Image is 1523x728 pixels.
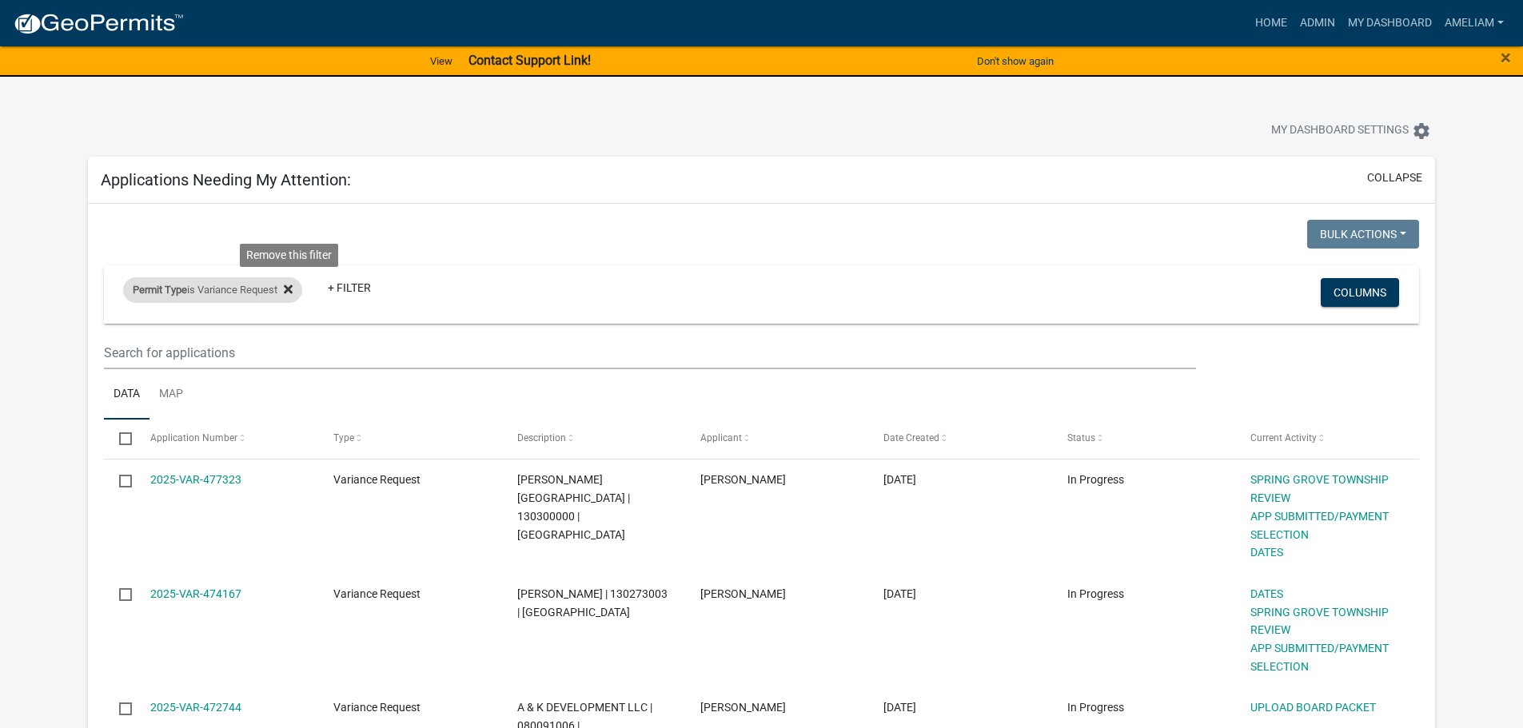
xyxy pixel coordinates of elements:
span: Variance Request [333,587,421,600]
button: Columns [1321,278,1399,307]
div: is Variance Request [123,277,302,303]
span: Applicant [700,432,742,444]
a: Home [1249,8,1294,38]
span: Michelle Burt [700,587,786,600]
span: Michelle Burt [700,473,786,486]
a: DATES [1250,587,1283,600]
span: TROYER, ELI | 130273003 | Spring Grove [517,587,668,619]
span: Olivia Lamke [700,701,786,714]
datatable-header-cell: Current Activity [1235,420,1418,458]
button: My Dashboard Settingssettings [1258,115,1444,146]
a: 2025-VAR-477323 [150,473,241,486]
span: Status [1067,432,1095,444]
span: Permit Type [133,284,187,296]
datatable-header-cell: Applicant [685,420,868,458]
datatable-header-cell: Application Number [135,420,318,458]
datatable-header-cell: Description [501,420,684,458]
button: Don't show again [971,48,1060,74]
a: My Dashboard [1342,8,1438,38]
a: Admin [1294,8,1342,38]
datatable-header-cell: Status [1052,420,1235,458]
h5: Applications Needing My Attention: [101,170,351,189]
a: + Filter [315,273,384,302]
datatable-header-cell: Select [104,420,134,458]
span: In Progress [1067,587,1124,600]
span: Miller, Leon | 130300000 | Spring Grove [517,473,630,540]
a: Map [150,369,193,420]
span: 09/11/2025 [883,473,916,486]
span: In Progress [1067,701,1124,714]
datatable-header-cell: Date Created [868,420,1051,458]
span: Variance Request [333,701,421,714]
a: AmeliaM [1438,8,1510,38]
span: Type [333,432,354,444]
a: SPRING GROVE TOWNSHIP REVIEW [1250,606,1389,637]
a: SPRING GROVE TOWNSHIP REVIEW [1250,473,1389,504]
button: collapse [1367,169,1422,186]
span: Variance Request [333,473,421,486]
div: Remove this filter [240,244,338,267]
a: APP SUBMITTED/PAYMENT SELECTION [1250,510,1389,541]
span: × [1501,46,1511,69]
datatable-header-cell: Type [318,420,501,458]
span: Date Created [883,432,939,444]
input: Search for applications [104,336,1195,369]
span: 09/05/2025 [883,587,916,600]
span: Application Number [150,432,237,444]
span: 09/02/2025 [883,701,916,714]
span: In Progress [1067,473,1124,486]
a: DATES [1250,546,1283,559]
span: Description [517,432,566,444]
a: APP SUBMITTED/PAYMENT SELECTION [1250,642,1389,673]
a: 2025-VAR-474167 [150,587,241,600]
button: Bulk Actions [1307,220,1419,249]
a: Data [104,369,150,420]
a: UPLOAD BOARD PACKET [1250,701,1376,714]
span: Current Activity [1250,432,1317,444]
a: 2025-VAR-472744 [150,701,241,714]
button: Close [1501,48,1511,67]
i: settings [1412,121,1431,141]
strong: Contact Support Link! [468,53,591,68]
a: View [424,48,459,74]
span: My Dashboard Settings [1271,121,1409,141]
